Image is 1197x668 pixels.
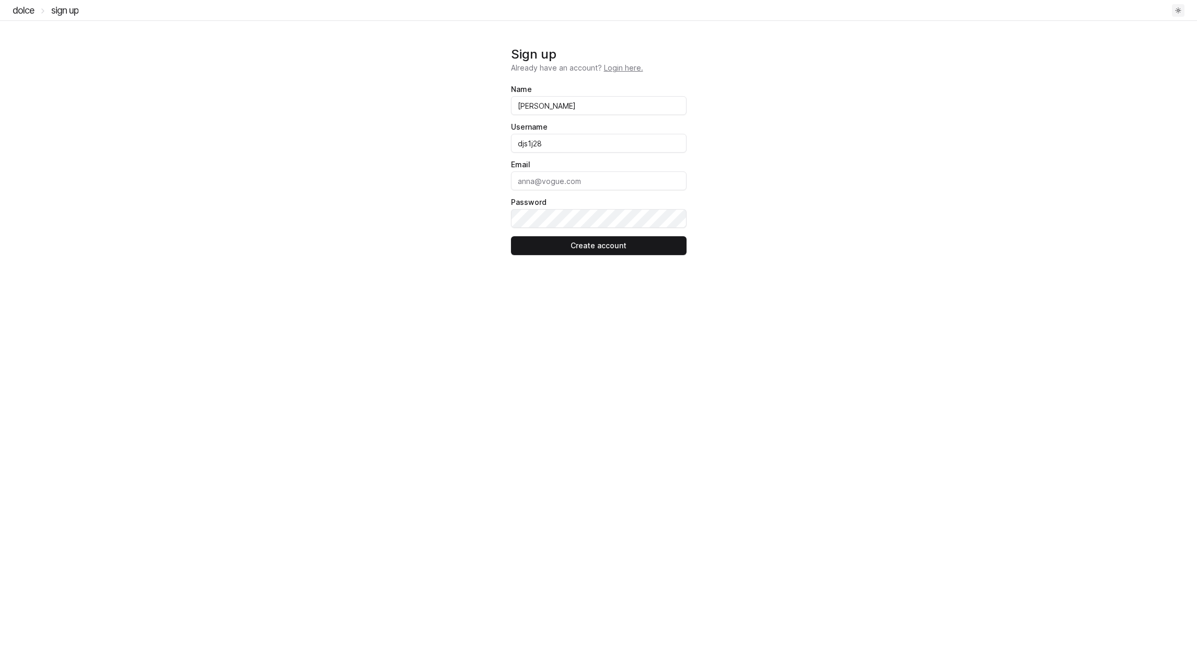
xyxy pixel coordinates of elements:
[511,161,530,168] label: Email
[604,63,643,72] a: Login here.
[13,5,34,16] a: DOLCE
[511,236,687,255] button: Create account
[511,171,687,190] input: anna@vogue.com
[1172,4,1184,17] button: Toggle theme
[511,96,687,115] input: Anna Wintour
[511,134,687,153] input: anna.wintour
[51,5,79,16] a: sign up
[511,86,532,93] label: Name
[511,46,687,63] h1: Sign up
[511,63,687,73] p: Already have an account?
[511,123,548,131] label: Username
[511,199,547,206] label: Password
